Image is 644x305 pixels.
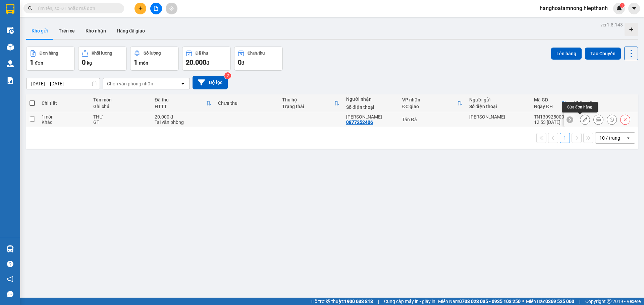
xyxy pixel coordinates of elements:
img: icon-new-feature [616,5,622,11]
div: Khác [42,120,87,125]
span: 1 [621,3,623,8]
div: Chưa thu [218,100,275,106]
input: Select a date range. [26,78,100,89]
div: Thu hộ [282,97,334,102]
button: Khối lượng0kg [78,47,127,71]
div: 1 món [42,114,87,120]
sup: 1 [620,3,625,8]
span: question-circle [7,261,13,267]
button: Tạo Chuyến [585,48,621,60]
span: 1 [30,58,34,66]
strong: 0708 023 035 - 0935 103 250 [459,299,521,304]
span: kg [87,60,92,66]
div: Trạng thái [282,104,334,109]
div: Tạo kho hàng mới [625,23,638,36]
input: Tìm tên, số ĐT hoặc mã đơn [37,5,116,12]
div: Chọn văn phòng nhận [107,80,153,87]
button: Kho gửi [26,23,53,39]
h2: VP Nhận: Tản Đà [35,48,162,90]
span: 1 [134,58,138,66]
div: Ghi chú [93,104,148,109]
div: Tên món [93,97,148,102]
span: món [139,60,148,66]
div: Đã thu [196,51,208,56]
span: 0 [238,58,241,66]
div: Số điện thoại [469,104,527,109]
span: caret-down [631,5,637,11]
div: 10 / trang [599,135,620,141]
div: Mã GD [534,97,561,102]
button: Trên xe [53,23,80,39]
button: Đơn hàng1đơn [26,47,75,71]
button: Số lượng1món [130,47,179,71]
span: đ [206,60,209,66]
div: MINH MẪN [346,114,395,120]
h2: TN1309250005 [4,48,54,59]
img: warehouse-icon [7,60,14,67]
div: KIM LOAN [469,114,527,120]
div: GT [93,120,148,125]
span: | [579,298,580,305]
span: aim [169,6,174,11]
span: Cung cấp máy in - giấy in: [384,298,436,305]
span: 0 [82,58,86,66]
strong: 0369 525 060 [545,299,574,304]
span: ⚪️ [522,300,524,303]
div: HTTT [155,104,206,109]
th: Toggle SortBy [151,94,214,112]
img: warehouse-icon [7,245,14,252]
sup: 2 [224,72,231,79]
span: Hỗ trợ kỹ thuật: [311,298,373,305]
div: Đơn hàng [40,51,58,56]
span: 20.000 [186,58,206,66]
div: Tản Đà [402,117,463,122]
img: solution-icon [7,77,14,84]
button: aim [166,3,177,14]
div: ĐC giao [402,104,457,109]
button: plus [135,3,146,14]
button: Kho nhận [80,23,111,39]
button: file-add [150,3,162,14]
span: Miền Bắc [526,298,574,305]
span: copyright [607,299,611,304]
button: Chưa thu0đ [234,47,283,71]
span: Miền Nam [438,298,521,305]
div: Chi tiết [42,100,87,106]
img: logo-vxr [6,4,14,14]
th: Toggle SortBy [399,94,466,112]
span: notification [7,276,13,282]
div: 0877252406 [346,120,373,125]
div: Người gửi [469,97,527,102]
th: Toggle SortBy [279,94,343,112]
div: Khối lượng [92,51,112,56]
div: Chưa thu [248,51,265,56]
span: file-add [154,6,158,11]
span: message [7,291,13,297]
strong: 1900 633 818 [344,299,373,304]
div: Sửa đơn hàng [562,102,598,112]
button: 1 [560,133,570,143]
div: Đã thu [155,97,206,102]
span: đơn [35,60,43,66]
b: Công Ty xe khách HIỆP THÀNH [21,5,77,46]
button: caret-down [628,3,640,14]
button: Hàng đã giao [111,23,150,39]
button: Lên hàng [551,48,582,60]
img: warehouse-icon [7,44,14,51]
th: Toggle SortBy [531,94,570,112]
button: Bộ lọc [193,76,228,89]
button: Đã thu20.000đ [182,47,231,71]
svg: open [626,135,631,141]
span: hanghoatamnong.hiepthanh [534,4,613,12]
div: ver 1.8.143 [600,21,623,28]
span: | [378,298,379,305]
div: Nhân viên [574,100,634,106]
div: Tại văn phòng [155,120,211,125]
b: [DOMAIN_NAME] [90,5,162,16]
div: VP nhận [402,97,457,102]
img: warehouse-icon [7,27,14,34]
div: Số điện thoại [346,104,395,110]
div: Người nhận [346,96,395,102]
div: TN1309250006 [534,114,567,120]
svg: open [180,81,185,86]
